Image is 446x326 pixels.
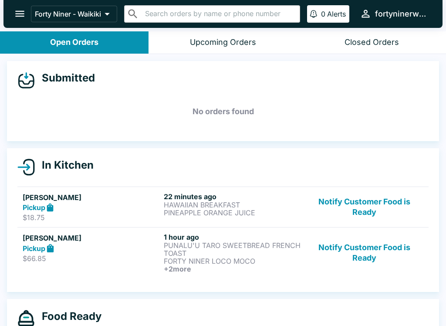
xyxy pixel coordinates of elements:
[23,244,45,253] strong: Pickup
[9,3,31,25] button: open drawer
[23,203,45,212] strong: Pickup
[164,233,301,241] h6: 1 hour ago
[305,233,423,273] button: Notify Customer Food is Ready
[142,8,296,20] input: Search orders by name or phone number
[327,10,346,18] p: Alerts
[345,37,399,48] div: Closed Orders
[356,4,432,23] button: fortyninerwaikiki
[375,9,429,19] div: fortyninerwaikiki
[17,227,429,278] a: [PERSON_NAME]Pickup$66.851 hour agoPUNALU'U TARO SWEETBREAD FRENCH TOASTFORTY NINER LOCO MOCO+2mo...
[35,159,94,172] h4: In Kitchen
[50,37,98,48] div: Open Orders
[164,257,301,265] p: FORTY NINER LOCO MOCO
[305,192,423,222] button: Notify Customer Food is Ready
[23,192,160,203] h5: [PERSON_NAME]
[23,213,160,222] p: $18.75
[164,201,301,209] p: HAWAIIAN BREAKFAST
[321,10,325,18] p: 0
[190,37,256,48] div: Upcoming Orders
[164,209,301,217] p: PINEAPPLE ORANGE JUICE
[164,265,301,273] h6: + 2 more
[17,96,429,127] h5: No orders found
[164,192,301,201] h6: 22 minutes ago
[17,187,429,228] a: [PERSON_NAME]Pickup$18.7522 minutes agoHAWAIIAN BREAKFASTPINEAPPLE ORANGE JUICENotify Customer Fo...
[164,241,301,257] p: PUNALU'U TARO SWEETBREAD FRENCH TOAST
[35,310,101,323] h4: Food Ready
[23,254,160,263] p: $66.85
[23,233,160,243] h5: [PERSON_NAME]
[35,71,95,85] h4: Submitted
[35,10,101,18] p: Forty Niner - Waikiki
[31,6,117,22] button: Forty Niner - Waikiki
